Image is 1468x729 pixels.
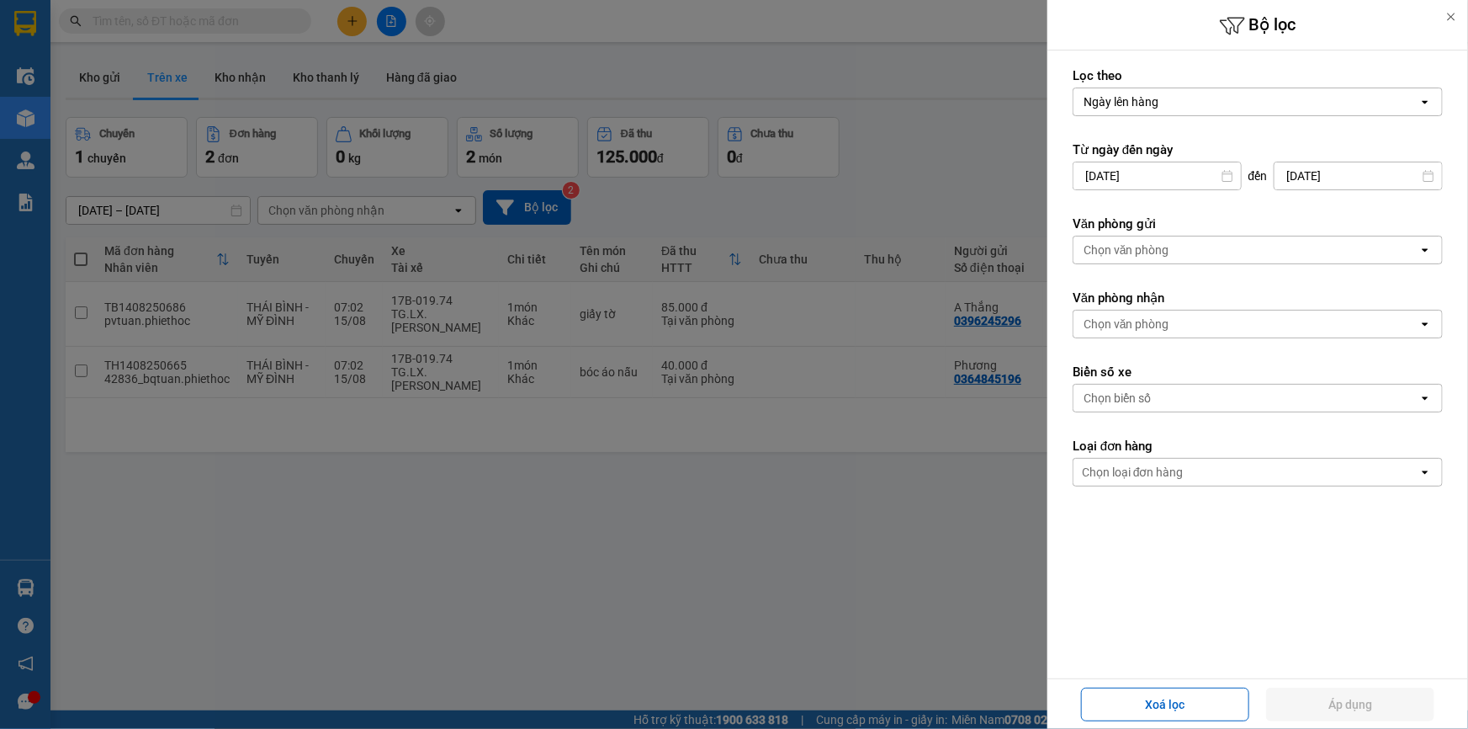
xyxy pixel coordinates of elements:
[1084,242,1169,258] div: Chọn văn phòng
[1248,168,1268,184] span: đến
[1073,216,1443,232] label: Văn phòng gửi
[1084,390,1151,407] div: Chọn biển số
[1047,13,1468,39] h6: Bộ lọc
[1275,162,1442,189] input: Select a date.
[1073,290,1443,306] label: Văn phòng nhận
[1081,688,1249,721] button: Xoá lọc
[1082,464,1184,481] div: Chọn loại đơn hàng
[1418,317,1432,331] svg: open
[1084,316,1169,333] div: Chọn văn phòng
[1073,364,1443,380] label: Biển số xe
[1073,162,1241,189] input: Select a date.
[1418,243,1432,257] svg: open
[1418,391,1432,405] svg: open
[1073,438,1443,455] label: Loại đơn hàng
[1418,95,1432,109] svg: open
[1073,141,1443,158] label: Từ ngày đến ngày
[1084,93,1158,110] div: Ngày lên hàng
[1160,93,1162,110] input: Selected Ngày lên hàng.
[1266,688,1434,721] button: Áp dụng
[1073,67,1443,84] label: Lọc theo
[1418,466,1432,479] svg: open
